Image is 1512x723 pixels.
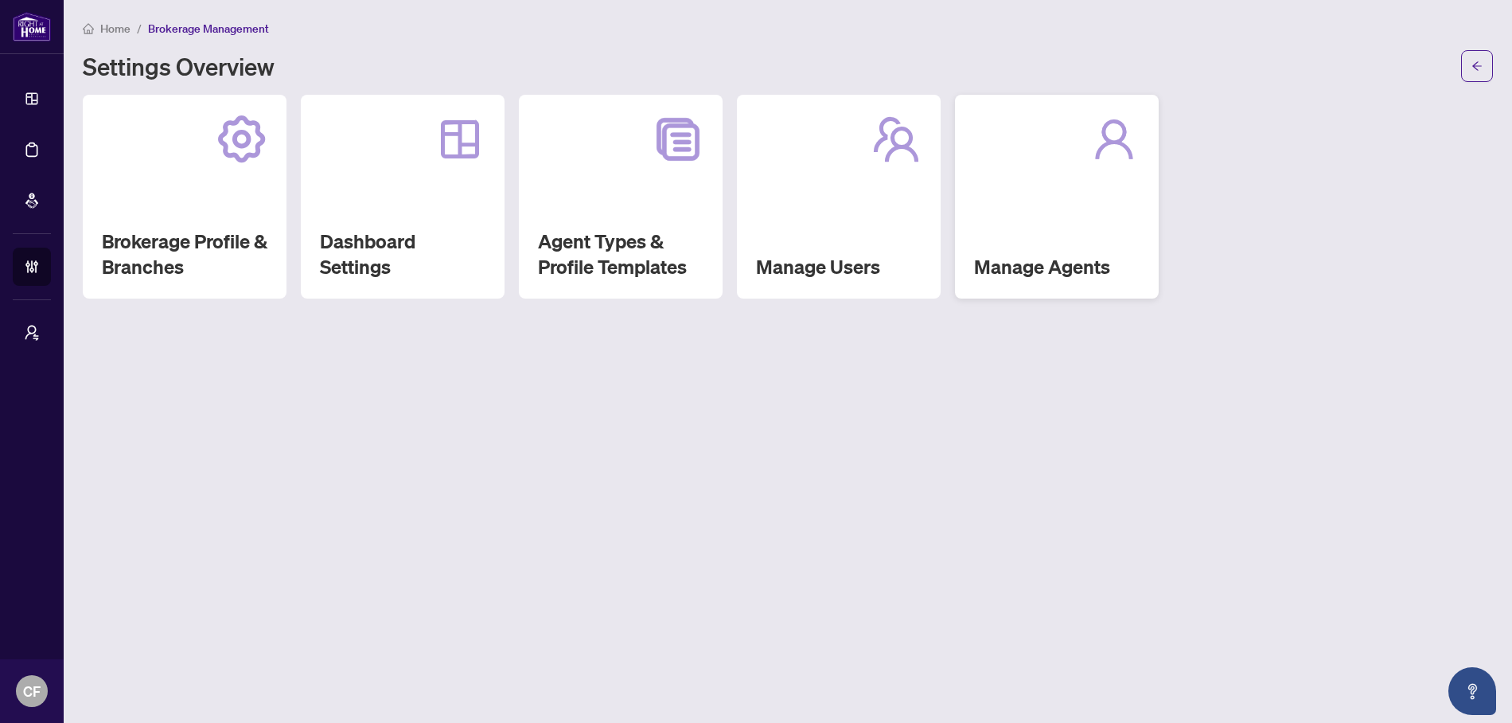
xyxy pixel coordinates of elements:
[974,254,1140,279] h2: Manage Agents
[100,21,131,36] span: Home
[102,229,267,279] h2: Brokerage Profile & Branches
[24,325,40,341] span: user-switch
[538,229,703,279] h2: Agent Types & Profile Templates
[1448,667,1496,715] button: Open asap
[83,53,275,79] h1: Settings Overview
[23,680,41,702] span: CF
[320,229,485,279] h2: Dashboard Settings
[137,19,142,37] li: /
[83,23,94,34] span: home
[148,21,269,36] span: Brokerage Management
[13,12,51,41] img: logo
[1471,61,1483,72] span: arrow-left
[756,254,922,279] h2: Manage Users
